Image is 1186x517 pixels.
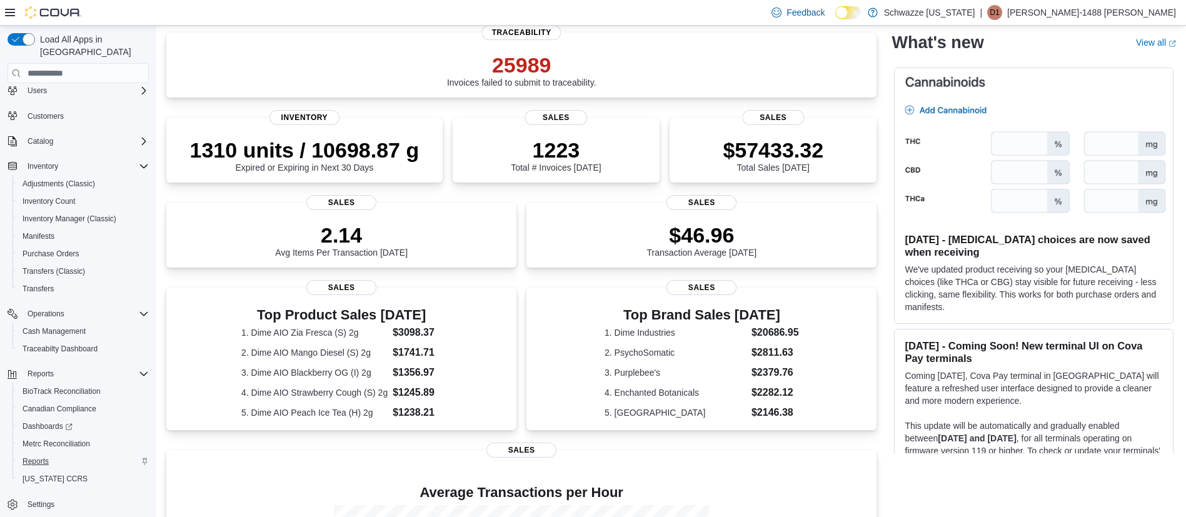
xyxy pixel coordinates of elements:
[742,110,804,125] span: Sales
[18,246,149,261] span: Purchase Orders
[25,6,81,19] img: Cova
[751,385,799,400] dd: $2282.12
[23,266,85,276] span: Transfers (Classic)
[23,326,86,336] span: Cash Management
[447,53,596,78] p: 25989
[605,406,746,419] dt: 5. [GEOGRAPHIC_DATA]
[666,280,736,295] span: Sales
[3,158,154,175] button: Inventory
[176,485,867,500] h4: Average Transactions per Hour
[23,196,76,206] span: Inventory Count
[393,385,441,400] dd: $1245.89
[306,280,376,295] span: Sales
[18,176,100,191] a: Adjustments (Classic)
[18,401,101,416] a: Canadian Compliance
[18,324,149,339] span: Cash Management
[28,161,58,171] span: Inventory
[393,325,441,340] dd: $3098.37
[23,83,52,98] button: Users
[723,138,823,173] div: Total Sales [DATE]
[987,5,1002,20] div: Denise-1488 Zamora
[393,365,441,380] dd: $1356.97
[23,474,88,484] span: [US_STATE] CCRS
[905,263,1163,313] p: We've updated product receiving so your [MEDICAL_DATA] choices (like THCa or CBG) stay visible fo...
[3,133,154,150] button: Catalog
[1168,39,1176,47] svg: External link
[905,369,1163,407] p: Coming [DATE], Cova Pay terminal in [GEOGRAPHIC_DATA] will feature a refreshed user interface des...
[482,25,561,40] span: Traceability
[23,249,79,259] span: Purchase Orders
[13,383,154,400] button: BioTrack Reconciliation
[23,159,63,174] button: Inventory
[990,5,999,20] span: D1
[884,5,975,20] p: Schwazze [US_STATE]
[13,453,154,470] button: Reports
[28,309,64,319] span: Operations
[23,108,149,124] span: Customers
[35,33,149,58] span: Load All Apps in [GEOGRAPHIC_DATA]
[892,33,983,53] h2: What's new
[23,496,149,512] span: Settings
[525,110,587,125] span: Sales
[18,384,149,399] span: BioTrack Reconciliation
[18,341,149,356] span: Traceabilty Dashboard
[23,179,95,189] span: Adjustments (Classic)
[605,308,799,323] h3: Top Brand Sales [DATE]
[13,470,154,488] button: [US_STATE] CCRS
[18,454,149,469] span: Reports
[393,405,441,420] dd: $1238.21
[190,138,420,163] p: 1310 units / 10698.87 g
[18,211,121,226] a: Inventory Manager (Classic)
[751,365,799,380] dd: $2379.76
[23,159,149,174] span: Inventory
[1136,38,1176,48] a: View allExternal link
[393,345,441,360] dd: $1741.71
[18,264,149,279] span: Transfers (Classic)
[23,386,101,396] span: BioTrack Reconciliation
[23,421,73,431] span: Dashboards
[13,245,154,263] button: Purchase Orders
[905,233,1163,258] h3: [DATE] - [MEDICAL_DATA] choices are now saved when receiving
[18,384,106,399] a: BioTrack Reconciliation
[18,229,59,244] a: Manifests
[751,325,799,340] dd: $20686.95
[18,211,149,226] span: Inventory Manager (Classic)
[190,138,420,173] div: Expired or Expiring in Next 30 Days
[18,454,54,469] a: Reports
[13,418,154,435] a: Dashboards
[13,435,154,453] button: Metrc Reconciliation
[751,405,799,420] dd: $2146.38
[18,419,78,434] a: Dashboards
[905,339,1163,364] h3: [DATE] - Coming Soon! New terminal UI on Cova Pay terminals
[3,365,154,383] button: Reports
[23,134,58,149] button: Catalog
[13,175,154,193] button: Adjustments (Classic)
[905,419,1163,469] p: This update will be automatically and gradually enabled between , for all terminals operating on ...
[18,281,149,296] span: Transfers
[18,281,59,296] a: Transfers
[275,223,408,248] p: 2.14
[23,497,59,512] a: Settings
[18,401,149,416] span: Canadian Compliance
[511,138,601,163] p: 1223
[723,138,823,163] p: $57433.32
[486,443,556,458] span: Sales
[447,53,596,88] div: Invoices failed to submit to traceability.
[13,280,154,298] button: Transfers
[18,324,91,339] a: Cash Management
[13,340,154,358] button: Traceabilty Dashboard
[13,210,154,228] button: Inventory Manager (Classic)
[647,223,757,258] div: Transaction Average [DATE]
[18,471,149,486] span: Washington CCRS
[241,346,388,359] dt: 2. Dime AIO Mango Diesel (S) 2g
[28,499,54,509] span: Settings
[23,109,69,124] a: Customers
[241,308,441,323] h3: Top Product Sales [DATE]
[3,305,154,323] button: Operations
[18,229,149,244] span: Manifests
[18,436,149,451] span: Metrc Reconciliation
[605,326,746,339] dt: 1. Dime Industries
[18,246,84,261] a: Purchase Orders
[13,228,154,245] button: Manifests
